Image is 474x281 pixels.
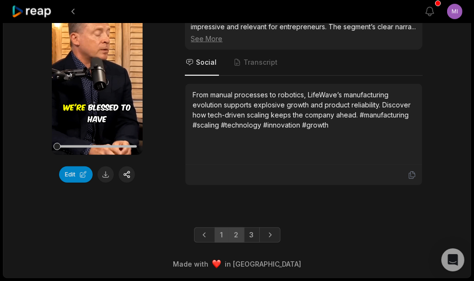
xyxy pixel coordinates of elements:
[244,58,278,67] span: Transcript
[194,227,215,243] a: Previous page
[193,90,414,130] div: From manual processes to robotics, LifeWave’s manufacturing evolution supports explosive growth a...
[12,259,462,269] div: Made with in [GEOGRAPHIC_DATA]
[229,227,244,243] a: Page 2 is your current page
[441,248,464,271] div: Open Intercom Messenger
[244,227,260,243] a: Page 3
[194,227,280,243] ul: Pagination
[59,166,93,183] button: Edit
[191,34,416,44] div: See More
[185,50,423,76] nav: Tabs
[215,227,229,243] a: Page 1
[196,58,217,67] span: Social
[212,260,221,269] img: heart emoji
[259,227,280,243] a: Next page
[191,12,416,44] div: The transformation from home-based to high-tech manufacturing is impressive and relevant for entr...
